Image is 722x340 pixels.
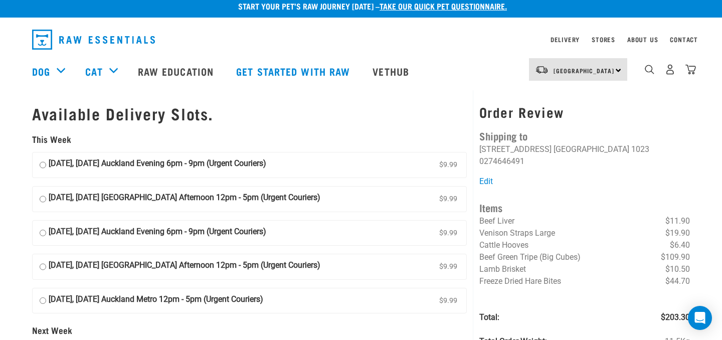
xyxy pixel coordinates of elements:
h4: Shipping to [479,128,690,143]
li: 0274646491 [479,156,524,166]
span: $9.99 [437,192,459,207]
a: About Us [627,38,658,41]
strong: [DATE], [DATE] Auckland Evening 6pm - 9pm (Urgent Couriers) [49,157,266,173]
span: $19.90 [665,227,690,239]
strong: [DATE], [DATE] Auckland Metro 12pm - 5pm (Urgent Couriers) [49,293,263,308]
img: Raw Essentials Logo [32,30,155,50]
span: $44.70 [665,275,690,287]
img: home-icon-1@2x.png [645,65,654,74]
li: [STREET_ADDRESS] [479,144,552,154]
span: [GEOGRAPHIC_DATA] [554,69,614,72]
h5: This Week [32,134,467,144]
strong: [DATE], [DATE] [GEOGRAPHIC_DATA] Afternoon 12pm - 5pm (Urgent Couriers) [49,192,320,207]
a: take our quick pet questionnaire. [380,4,507,8]
span: $10.50 [665,263,690,275]
span: $9.99 [437,157,459,173]
input: [DATE], [DATE] Auckland Evening 6pm - 9pm (Urgent Couriers) $9.99 [40,157,46,173]
a: Dog [32,64,50,79]
a: Get started with Raw [226,51,363,91]
span: Cattle Hooves [479,240,528,250]
span: $203.30 [661,311,690,323]
h1: Available Delivery Slots. [32,104,467,122]
strong: [DATE], [DATE] [GEOGRAPHIC_DATA] Afternoon 12pm - 5pm (Urgent Couriers) [49,259,320,274]
span: $9.99 [437,293,459,308]
strong: [DATE], [DATE] Auckland Evening 6pm - 9pm (Urgent Couriers) [49,226,266,241]
h4: Items [479,200,690,215]
h3: Order Review [479,104,690,120]
span: Freeze Dried Hare Bites [479,276,561,286]
a: Vethub [363,51,422,91]
img: home-icon@2x.png [685,64,696,75]
span: Venison Straps Large [479,228,555,238]
span: $9.99 [437,259,459,274]
nav: dropdown navigation [24,26,698,54]
span: $9.99 [437,226,459,241]
li: [GEOGRAPHIC_DATA] 1023 [554,144,649,154]
span: Beef Green Tripe (Big Cubes) [479,252,581,262]
span: $11.90 [665,215,690,227]
strong: Total: [479,312,499,322]
img: van-moving.png [535,65,549,74]
input: [DATE], [DATE] Auckland Evening 6pm - 9pm (Urgent Couriers) $9.99 [40,226,46,241]
span: $6.40 [670,239,690,251]
a: Delivery [551,38,580,41]
input: [DATE], [DATE] [GEOGRAPHIC_DATA] Afternoon 12pm - 5pm (Urgent Couriers) $9.99 [40,259,46,274]
a: Edit [479,177,493,186]
img: user.png [665,64,675,75]
span: Beef Liver [479,216,514,226]
a: Cat [85,64,102,79]
h5: Next Week [32,325,467,335]
span: Lamb Brisket [479,264,526,274]
div: Open Intercom Messenger [688,306,712,330]
a: Raw Education [128,51,226,91]
a: Contact [670,38,698,41]
input: [DATE], [DATE] [GEOGRAPHIC_DATA] Afternoon 12pm - 5pm (Urgent Couriers) $9.99 [40,192,46,207]
span: $109.90 [661,251,690,263]
input: [DATE], [DATE] Auckland Metro 12pm - 5pm (Urgent Couriers) $9.99 [40,293,46,308]
a: Stores [592,38,615,41]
